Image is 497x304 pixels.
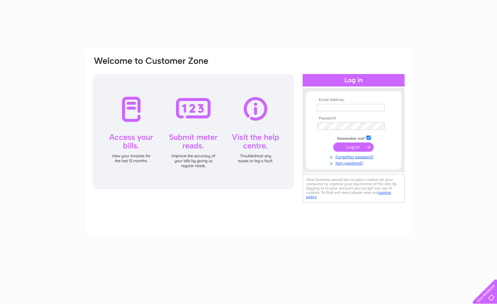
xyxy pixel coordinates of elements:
[315,98,392,102] th: Email Address:
[315,135,392,141] td: Remember me?
[303,174,405,203] div: Clear Business would like to place cookies on your computer to improve your experience of the sit...
[317,160,392,166] a: Not registered?
[306,190,391,199] a: cookies policy
[317,153,392,160] a: Forgotten password?
[333,142,374,152] input: Submit
[315,116,392,121] th: Password:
